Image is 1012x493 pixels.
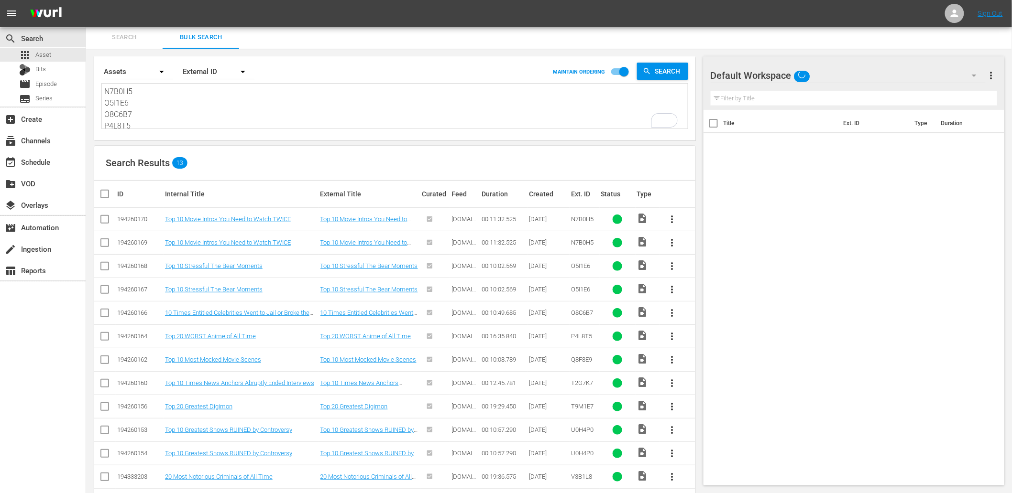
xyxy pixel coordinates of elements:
span: T9M1E7 [571,403,594,410]
button: more_vert [661,208,684,231]
span: Bits [35,64,46,74]
div: [DATE] [529,379,568,386]
span: more_vert [667,214,678,225]
span: VOD [5,178,16,190]
a: Sign Out [978,10,1003,17]
div: 00:10:08.789 [482,356,527,363]
button: more_vert [661,325,684,348]
span: more_vert [667,424,678,436]
span: N7B0H5 [571,239,594,246]
span: O5I1E6 [571,286,590,293]
span: O8C6B7 [571,309,593,316]
div: [DATE] [529,473,568,480]
th: Title [724,110,838,137]
div: Default Workspace [711,62,986,89]
span: Schedule [5,157,16,168]
span: Create [5,114,16,125]
span: [DOMAIN_NAME]> [PERSON_NAME] [451,286,476,314]
span: 13 [172,160,187,166]
span: [DOMAIN_NAME]> [PERSON_NAME] [451,332,476,361]
div: Assets [101,58,173,85]
span: [DOMAIN_NAME]> [PERSON_NAME] [451,426,476,455]
a: 10 Times Entitled Celebrities Went to Jail or Broke the Law [165,309,313,323]
div: [DATE] [529,403,568,410]
div: Internal Title [165,190,318,198]
span: more_vert [667,354,678,365]
div: 194260153 [117,426,162,433]
button: more_vert [661,395,684,418]
th: Type [909,110,935,137]
textarea: To enrich screen reader interactions, please activate Accessibility in Grammarly extension settings [104,86,688,129]
span: more_vert [667,377,678,389]
span: Asset [35,50,51,60]
span: Video [637,376,649,388]
a: Top 10 Greatest Shows RUINED by Controversy [320,426,418,440]
span: Video [637,330,649,341]
button: more_vert [661,255,684,278]
div: 00:19:29.450 [482,403,527,410]
span: Series [35,94,53,103]
div: 00:19:36.575 [482,473,527,480]
span: Search [92,32,157,43]
div: 194260168 [117,262,162,269]
span: Q8F8E9 [571,356,592,363]
span: Episode [19,78,31,90]
span: Video [637,306,649,318]
a: Top 10 Stressful The Bear Moments [165,262,263,269]
div: Ext. ID [571,190,598,198]
span: Video [637,423,649,435]
span: Bulk Search [168,32,233,43]
th: Duration [935,110,993,137]
a: Top 20 Greatest Digimon [165,403,232,410]
span: more_vert [667,401,678,412]
a: Top 10 Movie Intros You Need to Watch TWICE [165,215,291,223]
a: Top 10 Movie Intros You Need to Watch TWICE [320,215,411,230]
div: [DATE] [529,332,568,340]
div: 194333203 [117,473,162,480]
a: Top 10 Stressful The Bear Moments [165,286,263,293]
div: [DATE] [529,426,568,433]
div: [DATE] [529,215,568,223]
span: Video [637,259,649,271]
span: Video [637,447,649,458]
a: Top 10 Most Mocked Movie Scenes [320,356,417,363]
span: more_vert [667,471,678,482]
div: 00:10:57.290 [482,426,527,433]
div: 194260156 [117,403,162,410]
a: Top 20 WORST Anime of All Time [165,332,256,340]
span: [DOMAIN_NAME]> [PERSON_NAME] [451,239,476,268]
div: [DATE] [529,286,568,293]
span: Video [637,236,649,247]
span: [DOMAIN_NAME]> [PERSON_NAME] [451,403,476,431]
span: N7B0H5 [571,215,594,223]
span: Overlays [5,200,16,211]
div: Curated [422,190,449,198]
span: more_vert [986,70,997,81]
div: 194260169 [117,239,162,246]
div: 00:11:32.525 [482,215,527,223]
span: O5I1E6 [571,262,590,269]
span: more_vert [667,284,678,295]
span: [DOMAIN_NAME]> [PERSON_NAME] [451,262,476,291]
div: 00:11:32.525 [482,239,527,246]
div: Status [601,190,634,198]
img: ans4CAIJ8jUAAAAAAAAAAAAAAAAAAAAAAAAgQb4GAAAAAAAAAAAAAAAAAAAAAAAAJMjXAAAAAAAAAAAAAAAAAAAAAAAAgAT5G... [23,2,69,25]
span: T2G7K7 [571,379,593,386]
span: Video [637,470,649,482]
div: [DATE] [529,262,568,269]
a: Top 10 Stressful The Bear Moments [320,262,418,269]
span: more_vert [667,260,678,272]
span: more_vert [667,237,678,248]
div: [DATE] [529,450,568,457]
span: [DOMAIN_NAME]> [PERSON_NAME] [451,379,476,408]
button: more_vert [661,418,684,441]
div: 194260164 [117,332,162,340]
a: Top 10 Movie Intros You Need to Watch TWICE [165,239,291,246]
span: Automation [5,222,16,234]
span: [DOMAIN_NAME]> [PERSON_NAME] [451,309,476,338]
span: Reports [5,265,16,277]
span: [DOMAIN_NAME]> [PERSON_NAME] [451,356,476,385]
button: more_vert [661,372,684,395]
p: MAINTAIN ORDERING [553,69,605,75]
span: Video [637,353,649,364]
